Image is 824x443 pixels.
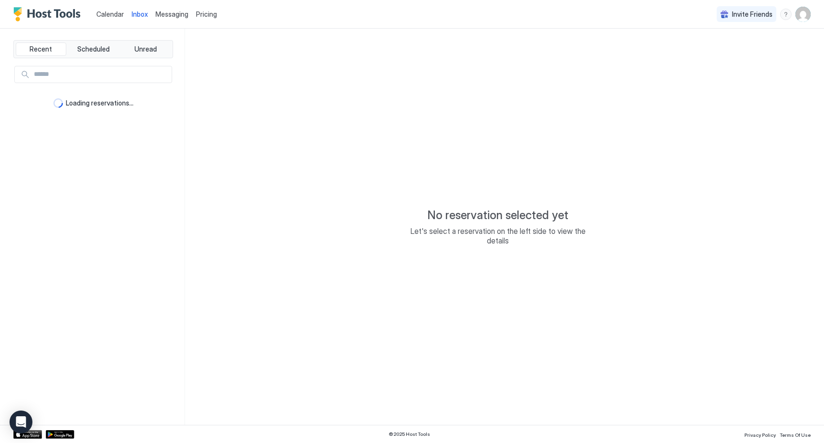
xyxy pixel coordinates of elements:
[16,42,66,56] button: Recent
[120,42,171,56] button: Unread
[196,10,217,19] span: Pricing
[53,98,63,108] div: loading
[134,45,157,53] span: Unread
[402,226,593,245] span: Let's select a reservation on the left side to view the details
[66,99,134,107] span: Loading reservations...
[732,10,772,19] span: Invite Friends
[780,9,792,20] div: menu
[13,430,42,439] a: App Store
[744,429,776,439] a: Privacy Policy
[427,208,568,222] span: No reservation selected yet
[744,432,776,438] span: Privacy Policy
[389,431,430,437] span: © 2025 Host Tools
[68,42,119,56] button: Scheduled
[13,40,173,58] div: tab-group
[10,411,32,433] div: Open Intercom Messenger
[780,432,811,438] span: Terms Of Use
[13,7,85,21] a: Host Tools Logo
[46,430,74,439] a: Google Play Store
[96,10,124,18] span: Calendar
[155,10,188,18] span: Messaging
[77,45,110,53] span: Scheduled
[795,7,811,22] div: User profile
[96,9,124,19] a: Calendar
[30,45,52,53] span: Recent
[780,429,811,439] a: Terms Of Use
[30,66,172,83] input: Input Field
[132,9,148,19] a: Inbox
[132,10,148,18] span: Inbox
[155,9,188,19] a: Messaging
